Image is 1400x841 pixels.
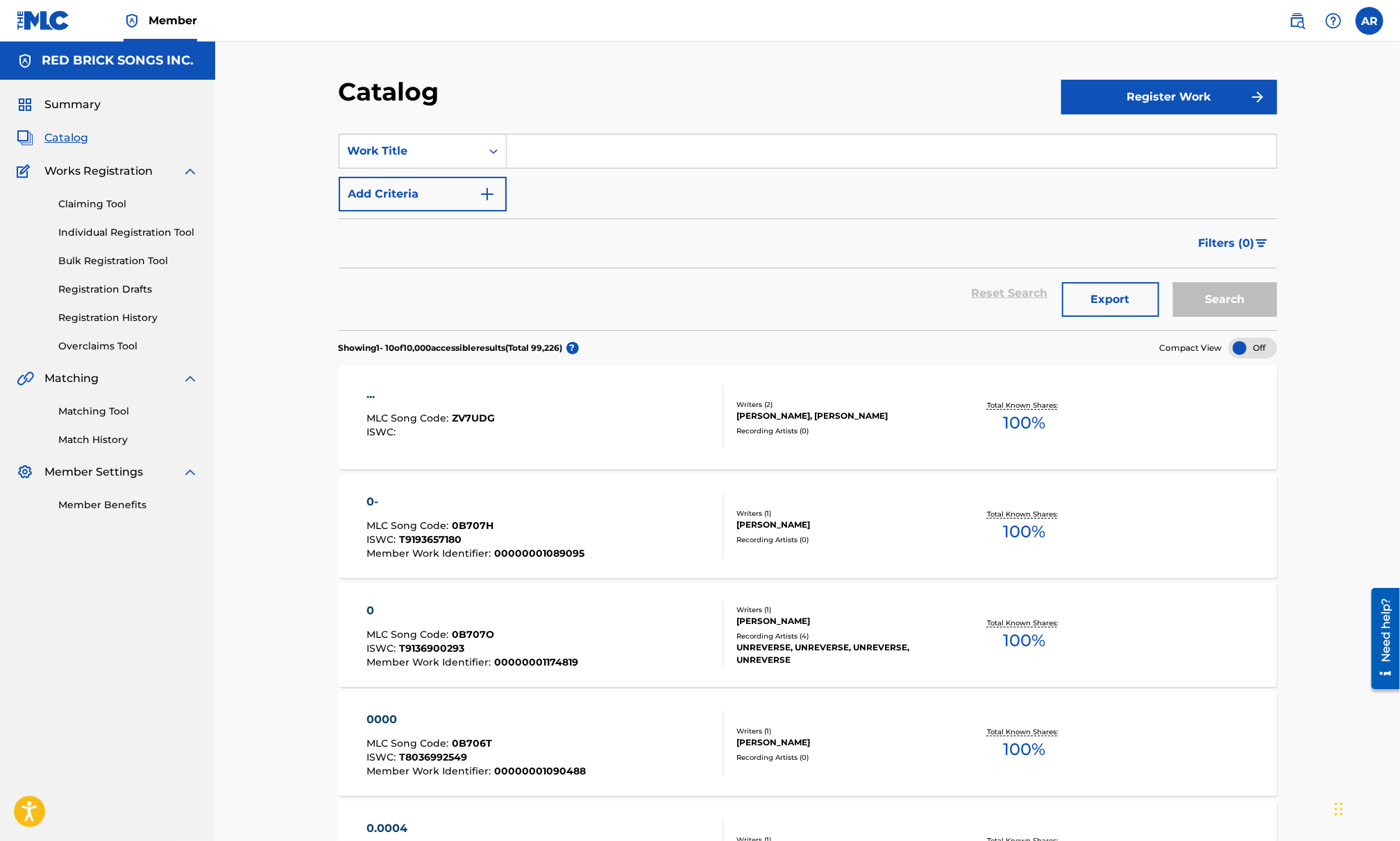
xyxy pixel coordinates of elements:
span: Matching [44,370,99,387]
span: MLC Song Code : [366,519,452,532]
a: Match History [58,433,199,447]
a: Matching Tool [58,404,199,419]
a: Member Benefits [58,498,199,512]
button: Register Work [1061,80,1277,114]
img: f7272a7cc735f4ea7f67.svg [1249,89,1266,105]
span: MLC Song Code : [366,628,452,641]
span: T8036992549 [399,751,467,763]
span: T9193657180 [399,533,462,546]
a: 0-MLC Song Code:0B707HISWC:T9193657180Member Work Identifier:00000001089095Writers (1)[PERSON_NAM... [339,474,1277,578]
div: Help [1319,7,1347,35]
p: Total Known Shares: [987,509,1061,519]
iframe: Resource Center [1361,583,1400,695]
p: Total Known Shares: [987,618,1061,628]
a: Registration History [58,311,199,325]
img: Accounts [17,53,33,69]
span: Member Work Identifier : [366,656,494,668]
span: ? [566,342,579,354]
button: Filters (0) [1190,226,1277,261]
span: 100 % [1003,410,1045,435]
h5: RED BRICK SONGS INC. [42,53,194,69]
div: [PERSON_NAME] [736,615,946,627]
span: 00000001174819 [494,656,578,668]
button: Add Criteria [339,177,507,211]
a: SummarySummary [17,96,101,113]
span: ISWC : [366,533,399,546]
div: Writers ( 2 ) [736,399,946,410]
img: search [1289,12,1306,29]
a: Overclaims Tool [58,339,199,354]
a: CatalogCatalog [17,130,88,146]
span: 100 % [1003,519,1045,544]
div: User Menu [1356,7,1383,35]
span: ISWC : [366,426,399,438]
span: 100 % [1003,628,1045,653]
span: 00000001089095 [494,547,584,560]
span: Summary [44,96,101,113]
div: Writers ( 1 ) [736,726,946,736]
span: Member [149,12,197,28]
div: 0.0004 [366,820,578,837]
a: Public Search [1283,7,1311,35]
img: MLC Logo [17,10,70,31]
p: Total Known Shares: [987,400,1061,410]
img: expand [182,163,199,180]
div: Writers ( 1 ) [736,508,946,519]
iframe: Chat Widget [1331,774,1400,841]
div: Work Title [348,143,473,159]
span: ISWC : [366,642,399,654]
img: Summary [17,96,33,113]
div: ... [366,386,495,403]
span: 00000001090488 [494,765,586,777]
span: 100 % [1003,737,1045,762]
div: 0000 [366,711,586,728]
img: expand [182,370,199,387]
span: ISWC : [366,751,399,763]
a: ...MLC Song Code:ZV7UDGISWC:Writers (2)[PERSON_NAME], [PERSON_NAME]Recording Artists (0)Total Kno... [339,365,1277,469]
img: Catalog [17,130,33,146]
img: Top Rightsholder [124,12,140,29]
button: Export [1062,282,1159,317]
span: 0B707O [452,628,494,641]
div: Recording Artists ( 4 ) [736,631,946,641]
a: 0MLC Song Code:0B707OISWC:T9136900293Member Work Identifier:00000001174819Writers (1)[PERSON_NAME... [339,583,1277,687]
img: Member Settings [17,464,33,480]
img: filter [1256,239,1267,248]
div: Drag [1335,788,1343,830]
a: 0000MLC Song Code:0B706TISWC:T8036992549Member Work Identifier:00000001090488Writers (1)[PERSON_N... [339,692,1277,796]
span: 0B706T [452,737,492,749]
p: Total Known Shares: [987,727,1061,737]
span: Works Registration [44,163,153,180]
div: [PERSON_NAME] [736,736,946,749]
div: Writers ( 1 ) [736,605,946,615]
div: 0 [366,602,578,619]
div: UNREVERSE, UNREVERSE, UNREVERSE, UNREVERSE [736,641,946,666]
p: Showing 1 - 10 of 10,000 accessible results (Total 99,226 ) [339,342,563,354]
form: Search Form [339,134,1277,330]
div: 0- [366,494,584,510]
a: Bulk Registration Tool [58,254,199,268]
img: expand [182,464,199,480]
span: Compact View [1160,342,1222,354]
div: Recording Artists ( 0 ) [736,752,946,763]
img: help [1325,12,1342,29]
span: Catalog [44,130,88,146]
span: 0B707H [452,519,494,532]
span: T9136900293 [399,642,464,654]
span: MLC Song Code : [366,737,452,749]
span: ZV7UDG [452,412,495,424]
a: Individual Registration Tool [58,225,199,240]
div: [PERSON_NAME], [PERSON_NAME] [736,410,946,422]
img: Matching [17,370,34,387]
div: Recording Artists ( 0 ) [736,426,946,436]
img: 9d2ae6d4665cec9f34b9.svg [479,186,496,202]
span: Member Work Identifier : [366,547,494,560]
span: Filters ( 0 ) [1199,235,1255,252]
a: Registration Drafts [58,282,199,297]
img: Works Registration [17,163,35,180]
span: MLC Song Code : [366,412,452,424]
div: [PERSON_NAME] [736,519,946,531]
